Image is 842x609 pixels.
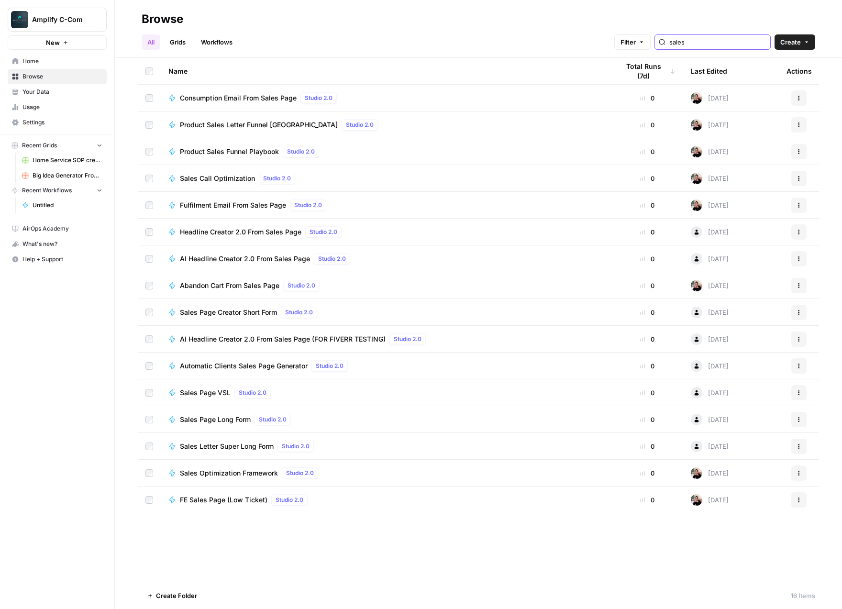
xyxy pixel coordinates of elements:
[8,138,107,153] button: Recent Grids
[168,360,604,372] a: Automatic Clients Sales Page GeneratorStudio 2.0
[294,201,322,210] span: Studio 2.0
[142,11,183,27] div: Browse
[22,103,102,111] span: Usage
[164,34,191,50] a: Grids
[22,88,102,96] span: Your Data
[168,414,604,425] a: Sales Page Long FormStudio 2.0
[180,147,279,156] span: Product Sales Funnel Playbook
[619,174,676,183] div: 0
[168,253,604,265] a: AI Headline Creator 2.0 From Sales PageStudio 2.0
[691,119,729,131] div: [DATE]
[168,467,604,479] a: Sales Optimization FrameworkStudio 2.0
[791,591,815,600] div: 16 Items
[180,334,386,344] span: AI Headline Creator 2.0 From Sales Page (FOR FIVERR TESTING)
[691,253,729,265] div: [DATE]
[168,58,604,84] div: Name
[346,121,374,129] span: Studio 2.0
[310,228,337,236] span: Studio 2.0
[619,227,676,237] div: 0
[180,254,310,264] span: AI Headline Creator 2.0 From Sales Page
[180,174,255,183] span: Sales Call Optimization
[32,15,90,24] span: Amplify C-Com
[669,37,766,47] input: Search
[168,226,604,238] a: Headline Creator 2.0 From Sales PageStudio 2.0
[168,333,604,345] a: AI Headline Creator 2.0 From Sales Page (FOR FIVERR TESTING)Studio 2.0
[691,199,729,211] div: [DATE]
[780,37,801,47] span: Create
[180,388,231,398] span: Sales Page VSL
[619,93,676,103] div: 0
[691,467,729,479] div: [DATE]
[180,442,274,451] span: Sales Letter Super Long Form
[691,360,729,372] div: [DATE]
[282,442,310,451] span: Studio 2.0
[180,227,301,237] span: Headline Creator 2.0 From Sales Page
[619,495,676,505] div: 0
[18,153,107,168] a: Home Service SOP creator Grid
[619,334,676,344] div: 0
[11,11,28,28] img: Amplify C-Com Logo
[180,495,267,505] span: FE Sales Page (Low Ticket)
[8,115,107,130] a: Settings
[18,198,107,213] a: Untitled
[22,224,102,233] span: AirOps Academy
[691,307,729,318] div: [DATE]
[22,72,102,81] span: Browse
[318,255,346,263] span: Studio 2.0
[691,333,729,345] div: [DATE]
[195,34,238,50] a: Workflows
[691,173,729,184] div: [DATE]
[168,92,604,104] a: Consumption Email From Sales PageStudio 2.0
[33,171,102,180] span: Big Idea Generator From Product Grid
[18,168,107,183] a: Big Idea Generator From Product Grid
[691,92,702,104] img: bjh61rgsc05rvyjrpqryenxkz1rl
[22,141,57,150] span: Recent Grids
[619,388,676,398] div: 0
[619,308,676,317] div: 0
[168,387,604,399] a: Sales Page VSLStudio 2.0
[168,119,604,131] a: Product Sales Letter Funnel [GEOGRAPHIC_DATA]Studio 2.0
[691,146,729,157] div: [DATE]
[180,120,338,130] span: Product Sales Letter Funnel [GEOGRAPHIC_DATA]
[168,494,604,506] a: FE Sales Page (Low Ticket)Studio 2.0
[619,281,676,290] div: 0
[259,415,287,424] span: Studio 2.0
[33,201,102,210] span: Untitled
[8,236,107,252] button: What's new?
[787,58,812,84] div: Actions
[142,34,160,50] a: All
[619,361,676,371] div: 0
[263,174,291,183] span: Studio 2.0
[180,281,279,290] span: Abandon Cart From Sales Page
[691,280,729,291] div: [DATE]
[168,173,604,184] a: Sales Call OptimizationStudio 2.0
[276,496,303,504] span: Studio 2.0
[620,37,636,47] span: Filter
[168,441,604,452] a: Sales Letter Super Long FormStudio 2.0
[142,588,203,603] button: Create Folder
[288,281,315,290] span: Studio 2.0
[180,361,308,371] span: Automatic Clients Sales Page Generator
[22,255,102,264] span: Help + Support
[775,34,815,50] button: Create
[8,100,107,115] a: Usage
[285,308,313,317] span: Studio 2.0
[46,38,60,47] span: New
[691,146,702,157] img: bjh61rgsc05rvyjrpqryenxkz1rl
[8,84,107,100] a: Your Data
[22,118,102,127] span: Settings
[8,221,107,236] a: AirOps Academy
[8,237,106,251] div: What's new?
[691,494,702,506] img: bjh61rgsc05rvyjrpqryenxkz1rl
[619,415,676,424] div: 0
[691,173,702,184] img: bjh61rgsc05rvyjrpqryenxkz1rl
[691,494,729,506] div: [DATE]
[691,58,727,84] div: Last Edited
[239,388,266,397] span: Studio 2.0
[691,92,729,104] div: [DATE]
[619,254,676,264] div: 0
[619,442,676,451] div: 0
[394,335,421,343] span: Studio 2.0
[619,468,676,478] div: 0
[287,147,315,156] span: Studio 2.0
